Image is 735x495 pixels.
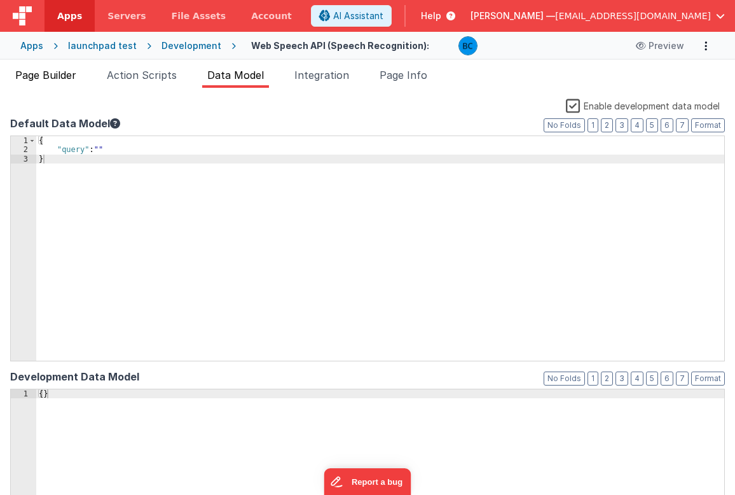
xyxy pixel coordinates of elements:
iframe: Marker.io feedback button [324,468,411,495]
div: 1 [11,389,36,398]
button: 2 [601,118,613,132]
button: 3 [615,118,628,132]
button: 1 [587,118,598,132]
span: Page Builder [15,69,76,81]
span: Apps [57,10,82,22]
button: Format [691,372,725,386]
button: 5 [646,372,658,386]
button: Preview [628,36,692,56]
img: 178831b925e1d191091bdd3f12a9f5dd [459,37,477,55]
button: No Folds [544,372,585,386]
span: Help [421,10,441,22]
button: Default Data Model [10,116,120,131]
span: [PERSON_NAME] — [471,10,555,22]
span: Servers [107,10,146,22]
div: Apps [20,39,43,52]
h4: Web Speech API (Speech Recognition): [251,41,429,50]
button: 2 [601,372,613,386]
button: Options [697,37,715,55]
div: Development [161,39,221,52]
button: AI Assistant [311,5,392,27]
button: 3 [615,372,628,386]
label: Enable development data model [566,98,720,113]
button: 6 [661,372,673,386]
span: File Assets [172,10,226,22]
button: 5 [646,118,658,132]
button: 7 [676,372,689,386]
span: Page Info [380,69,427,81]
span: Action Scripts [107,69,177,81]
button: 4 [631,118,643,132]
button: 7 [676,118,689,132]
button: [PERSON_NAME] — [EMAIL_ADDRESS][DOMAIN_NAME] [471,10,725,22]
div: 3 [11,155,36,164]
button: No Folds [544,118,585,132]
span: Development Data Model [10,369,139,384]
span: Integration [294,69,349,81]
div: 2 [11,145,36,154]
span: AI Assistant [333,10,383,22]
button: 1 [587,372,598,386]
button: 4 [631,372,643,386]
span: [EMAIL_ADDRESS][DOMAIN_NAME] [555,10,711,22]
div: launchpad test [68,39,137,52]
div: 1 [11,136,36,145]
button: Format [691,118,725,132]
span: Data Model [207,69,264,81]
button: 6 [661,118,673,132]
